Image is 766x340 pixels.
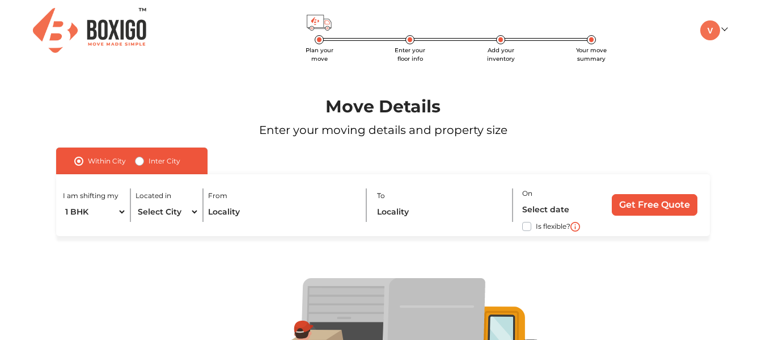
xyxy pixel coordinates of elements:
[31,96,735,117] h1: Move Details
[88,154,126,168] label: Within City
[208,202,358,222] input: Locality
[33,8,146,53] img: Boxigo
[377,202,505,222] input: Locality
[63,191,119,201] label: I am shifting my
[487,47,515,62] span: Add your inventory
[377,191,385,201] label: To
[395,47,425,62] span: Enter your floor info
[570,222,580,232] img: i
[536,220,570,232] label: Is flexible?
[208,191,227,201] label: From
[522,200,598,220] input: Select date
[31,121,735,138] p: Enter your moving details and property size
[522,188,532,199] label: On
[136,191,171,201] label: Located in
[306,47,333,62] span: Plan your move
[576,47,607,62] span: Your move summary
[149,154,180,168] label: Inter City
[612,194,697,216] input: Get Free Quote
